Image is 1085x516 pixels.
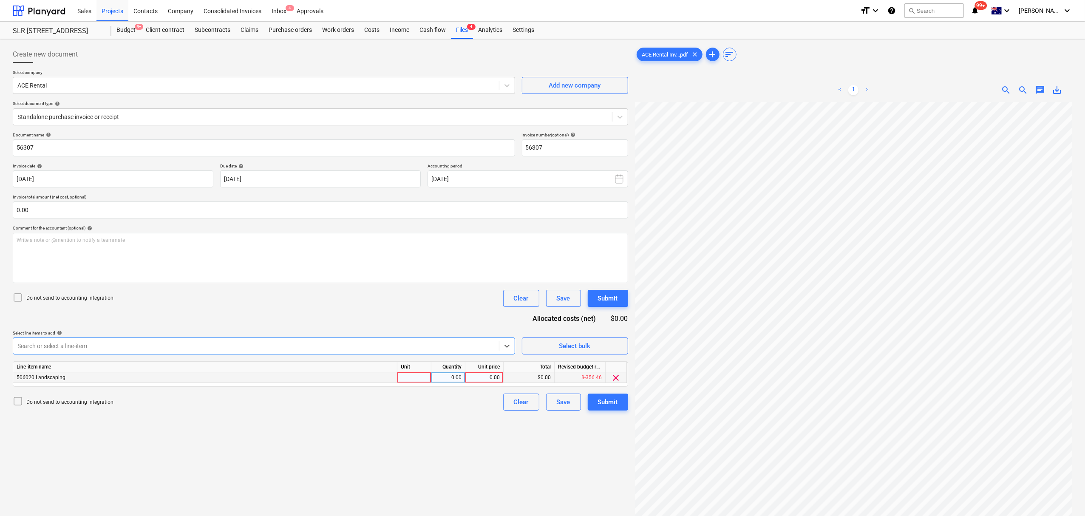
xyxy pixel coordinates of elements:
[428,170,628,187] button: [DATE]
[44,132,51,137] span: help
[220,170,421,187] input: Due date not specified
[514,293,529,304] div: Clear
[385,22,414,39] a: Income
[549,80,601,91] div: Add new company
[17,374,65,380] span: 506020 Landscaping
[848,85,858,95] a: Page 1 is your current page
[546,394,581,411] button: Save
[862,85,872,95] a: Next page
[522,337,628,354] button: Select bulk
[860,6,870,16] i: format_size
[637,48,703,61] div: ACE Rental Inv...pdf
[35,164,42,169] span: help
[637,51,694,58] span: ACE Rental Inv...pdf
[609,314,628,323] div: $0.00
[555,362,606,372] div: Revised budget remaining
[428,163,628,170] p: Accounting period
[13,362,397,372] div: Line-item name
[1062,6,1072,16] i: keyboard_arrow_down
[908,7,915,14] span: search
[546,290,581,307] button: Save
[235,22,263,39] a: Claims
[904,3,964,18] button: Search
[414,22,451,39] a: Cash flow
[1001,85,1011,95] span: zoom_in
[522,139,628,156] input: Invoice number
[557,293,570,304] div: Save
[1035,85,1045,95] span: chat
[559,340,591,352] div: Select bulk
[13,170,213,187] input: Invoice date not specified
[190,22,235,39] a: Subcontracts
[503,394,539,411] button: Clear
[13,330,515,336] div: Select line-items to add
[317,22,359,39] a: Work orders
[85,226,92,231] span: help
[522,77,628,94] button: Add new company
[975,1,987,10] span: 99+
[725,49,735,60] span: sort
[13,194,628,201] p: Invoice total amount (net cost, optional)
[835,85,845,95] a: Previous page
[504,362,555,372] div: Total
[507,22,539,39] a: Settings
[473,22,507,39] a: Analytics
[518,314,609,323] div: Allocated costs (net)
[111,22,141,39] a: Budget9+
[53,101,60,106] span: help
[263,22,317,39] a: Purchase orders
[887,6,896,16] i: Knowledge base
[451,22,473,39] div: Files
[1052,85,1062,95] span: save_alt
[220,163,421,169] div: Due date
[870,6,881,16] i: keyboard_arrow_down
[13,70,515,77] p: Select company
[237,164,244,169] span: help
[13,225,628,231] div: Comment for the accountant (optional)
[286,5,294,11] span: 4
[598,397,618,408] div: Submit
[971,6,979,16] i: notifications
[13,139,515,156] input: Document name
[555,372,606,383] div: $-356.46
[569,132,576,137] span: help
[359,22,385,39] a: Costs
[708,49,718,60] span: add
[435,372,462,383] div: 0.00
[13,201,628,218] input: Invoice total amount (net cost, optional)
[1018,85,1028,95] span: zoom_out
[26,399,113,406] p: Do not send to accounting integration
[1019,7,1061,14] span: [PERSON_NAME]
[514,397,529,408] div: Clear
[13,49,78,60] span: Create new document
[111,22,141,39] div: Budget
[431,362,465,372] div: Quantity
[598,293,618,304] div: Submit
[690,49,700,60] span: clear
[467,24,476,30] span: 4
[469,372,500,383] div: 0.00
[557,397,570,408] div: Save
[26,295,113,302] p: Do not send to accounting integration
[504,372,555,383] div: $0.00
[135,24,143,30] span: 9+
[1002,6,1012,16] i: keyboard_arrow_down
[451,22,473,39] a: Files4
[588,394,628,411] button: Submit
[13,27,101,36] div: SLR [STREET_ADDRESS]
[503,290,539,307] button: Clear
[522,132,628,138] div: Invoice number (optional)
[13,163,213,169] div: Invoice date
[13,101,628,106] div: Select document type
[13,132,515,138] div: Document name
[611,373,621,383] span: clear
[141,22,190,39] a: Client contract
